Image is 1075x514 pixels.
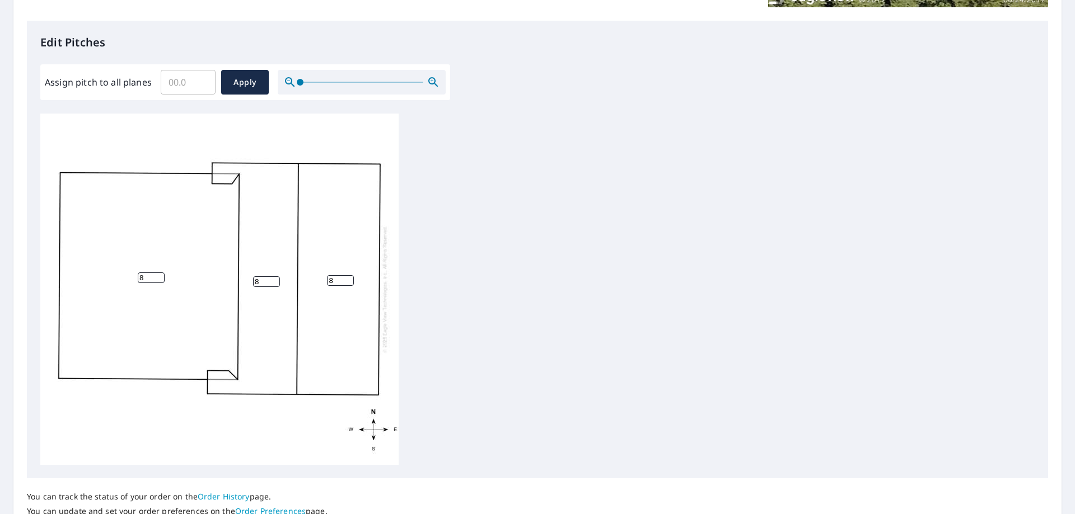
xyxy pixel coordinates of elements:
[230,76,260,89] span: Apply
[40,34,1035,51] p: Edit Pitches
[221,70,269,95] button: Apply
[161,67,216,98] input: 00.0
[198,491,250,502] a: Order History
[45,76,152,89] label: Assign pitch to all planes
[27,492,328,502] p: You can track the status of your order on the page.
